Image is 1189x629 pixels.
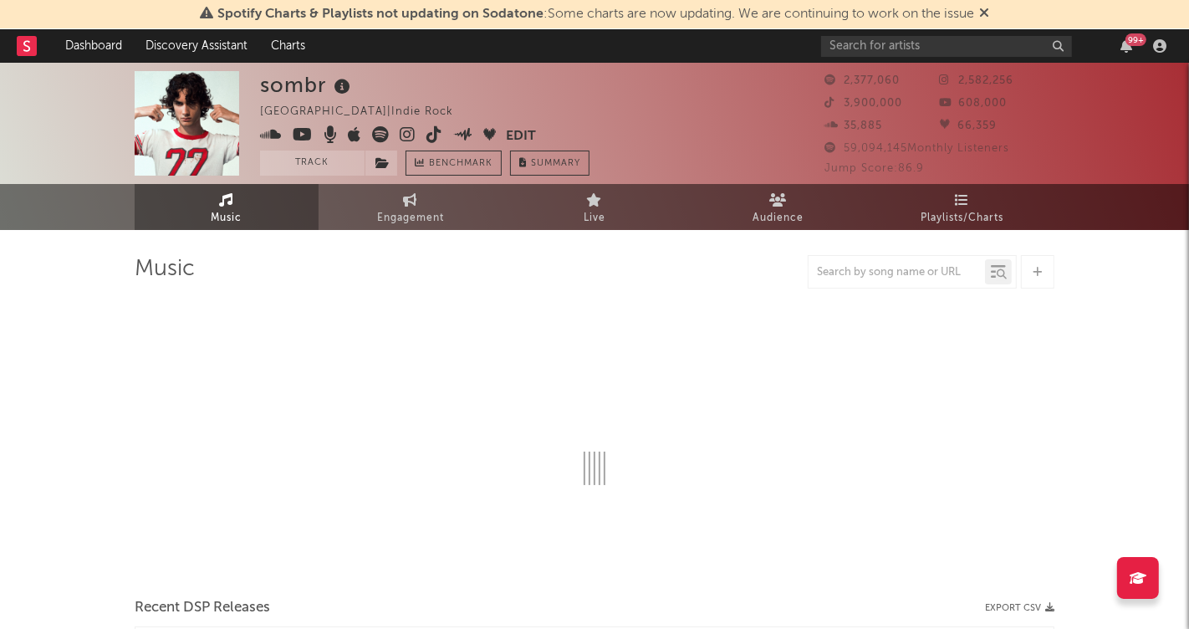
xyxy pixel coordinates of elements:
[940,75,1014,86] span: 2,582,256
[135,184,319,230] a: Music
[377,208,444,228] span: Engagement
[921,208,1004,228] span: Playlists/Charts
[259,29,317,63] a: Charts
[54,29,134,63] a: Dashboard
[979,8,989,21] span: Dismiss
[135,598,270,618] span: Recent DSP Releases
[584,208,605,228] span: Live
[217,8,974,21] span: : Some charts are now updating. We are continuing to work on the issue
[510,151,589,176] button: Summary
[531,159,580,168] span: Summary
[260,151,365,176] button: Track
[507,126,537,147] button: Edit
[260,102,472,122] div: [GEOGRAPHIC_DATA] | Indie Rock
[686,184,870,230] a: Audience
[824,98,902,109] span: 3,900,000
[870,184,1054,230] a: Playlists/Charts
[985,603,1054,613] button: Export CSV
[821,36,1072,57] input: Search for artists
[824,75,900,86] span: 2,377,060
[1125,33,1146,46] div: 99 +
[217,8,543,21] span: Spotify Charts & Playlists not updating on Sodatone
[940,98,1008,109] span: 608,000
[1120,39,1132,53] button: 99+
[319,184,503,230] a: Engagement
[406,151,502,176] a: Benchmark
[824,120,882,131] span: 35,885
[940,120,998,131] span: 66,359
[260,71,355,99] div: sombr
[809,266,985,279] input: Search by song name or URL
[503,184,686,230] a: Live
[134,29,259,63] a: Discovery Assistant
[753,208,804,228] span: Audience
[212,208,242,228] span: Music
[824,163,924,174] span: Jump Score: 86.9
[824,143,1009,154] span: 59,094,145 Monthly Listeners
[429,154,492,174] span: Benchmark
